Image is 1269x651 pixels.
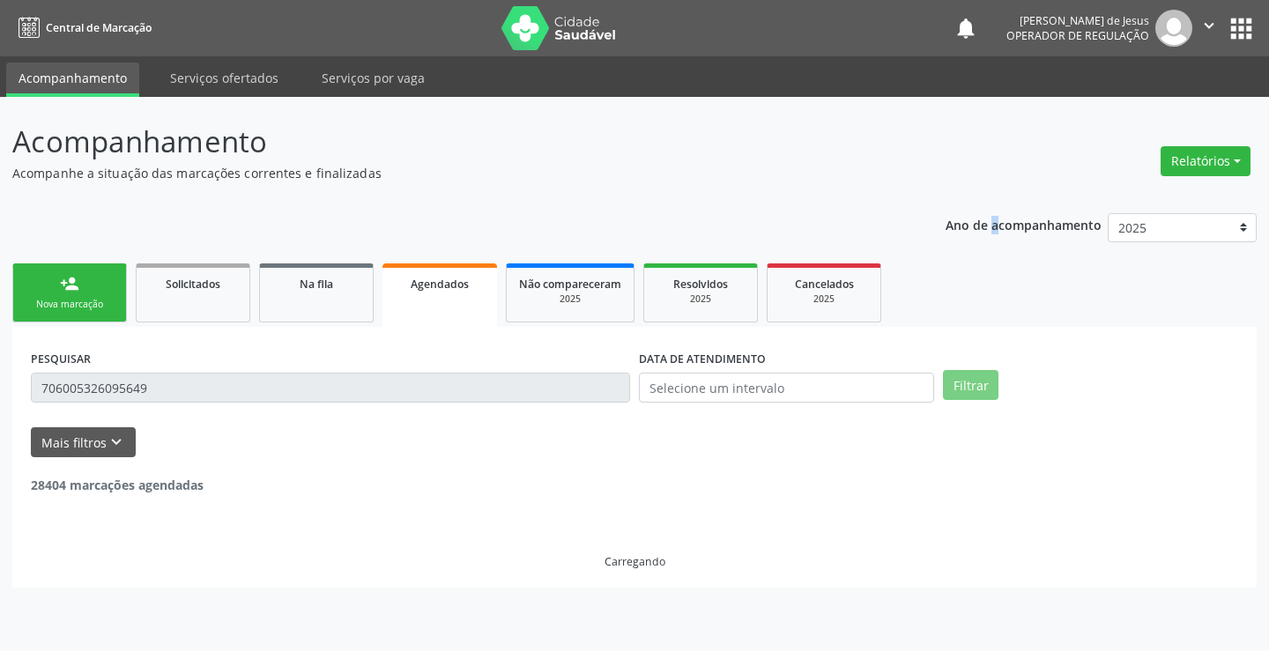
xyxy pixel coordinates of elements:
[26,298,114,311] div: Nova marcação
[605,554,665,569] div: Carregando
[1006,28,1149,43] span: Operador de regulação
[12,164,883,182] p: Acompanhe a situação das marcações correntes e finalizadas
[943,370,998,400] button: Filtrar
[639,373,934,403] input: Selecione um intervalo
[31,477,204,493] strong: 28404 marcações agendadas
[519,292,621,306] div: 2025
[1226,13,1257,44] button: apps
[166,277,220,292] span: Solicitados
[31,427,136,458] button: Mais filtroskeyboard_arrow_down
[6,63,139,97] a: Acompanhamento
[12,120,883,164] p: Acompanhamento
[31,345,91,373] label: PESQUISAR
[107,433,126,452] i: keyboard_arrow_down
[12,13,152,42] a: Central de Marcação
[795,277,854,292] span: Cancelados
[780,292,868,306] div: 2025
[519,277,621,292] span: Não compareceram
[31,373,630,403] input: Nome, CNS
[673,277,728,292] span: Resolvidos
[46,20,152,35] span: Central de Marcação
[60,274,79,293] div: person_add
[1155,10,1192,47] img: img
[411,277,469,292] span: Agendados
[1161,146,1250,176] button: Relatórios
[1192,10,1226,47] button: 
[300,277,333,292] span: Na fila
[309,63,437,93] a: Serviços por vaga
[1199,16,1219,35] i: 
[639,345,766,373] label: DATA DE ATENDIMENTO
[158,63,291,93] a: Serviços ofertados
[954,16,978,41] button: notifications
[946,213,1102,235] p: Ano de acompanhamento
[1006,13,1149,28] div: [PERSON_NAME] de Jesus
[657,292,745,306] div: 2025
